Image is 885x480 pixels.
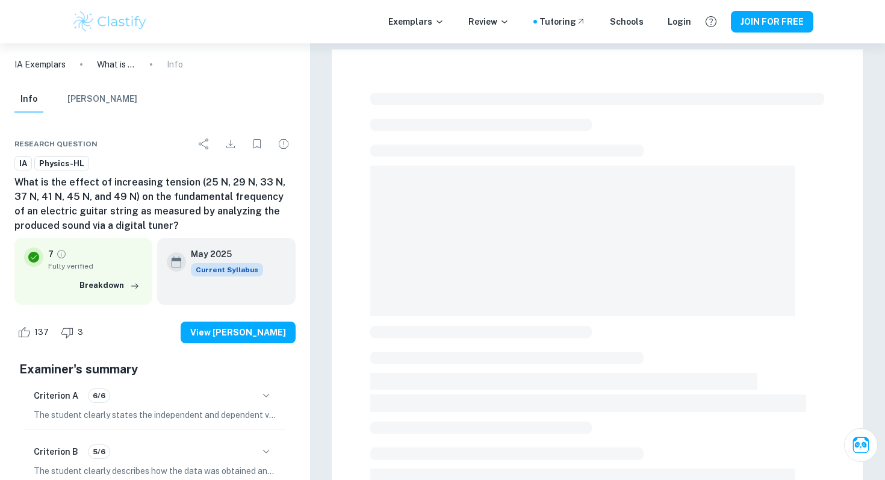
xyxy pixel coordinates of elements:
h6: What is the effect of increasing tension (25 N, 29 N, 33 N, 37 N, 41 N, 45 N, and 49 N) on the fu... [14,175,296,233]
p: Review [468,15,509,28]
h6: Criterion A [34,389,78,402]
span: Physics-HL [35,158,88,170]
p: What is the effect of increasing tension (25 N, 29 N, 33 N, 37 N, 41 N, 45 N, and 49 N) on the fu... [97,58,135,71]
button: [PERSON_NAME] [67,86,137,113]
p: The student clearly states the independent and dependent variables in the research question, prov... [34,408,276,422]
a: Schools [610,15,644,28]
img: Clastify logo [72,10,148,34]
h5: Examiner's summary [19,360,291,378]
p: 7 [48,248,54,261]
button: Help and Feedback [701,11,721,32]
div: Like [14,323,55,342]
button: Ask Clai [844,428,878,462]
a: Physics-HL [34,156,89,171]
button: Info [14,86,43,113]
a: Tutoring [539,15,586,28]
span: 3 [71,326,90,338]
a: Login [668,15,691,28]
span: Fully verified [48,261,143,272]
span: Research question [14,139,98,149]
button: Breakdown [76,276,143,295]
div: Bookmark [245,132,269,156]
div: This exemplar is based on the current syllabus. Feel free to refer to it for inspiration/ideas wh... [191,263,263,276]
p: Exemplars [388,15,444,28]
span: 137 [28,326,55,338]
div: Download [219,132,243,156]
button: View [PERSON_NAME] [181,322,296,343]
div: Report issue [272,132,296,156]
span: IA [15,158,31,170]
p: The student clearly describes how the data was obtained and processed, ensuring that each procedu... [34,464,276,478]
div: Share [192,132,216,156]
a: Grade fully verified [56,249,67,260]
a: IA [14,156,32,171]
div: Dislike [58,323,90,342]
p: Info [167,58,183,71]
a: IA Exemplars [14,58,66,71]
h6: Criterion B [34,445,78,458]
span: 6/6 [88,390,110,401]
button: JOIN FOR FREE [731,11,813,33]
span: 5/6 [88,446,110,457]
h6: May 2025 [191,248,253,261]
span: Current Syllabus [191,263,263,276]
